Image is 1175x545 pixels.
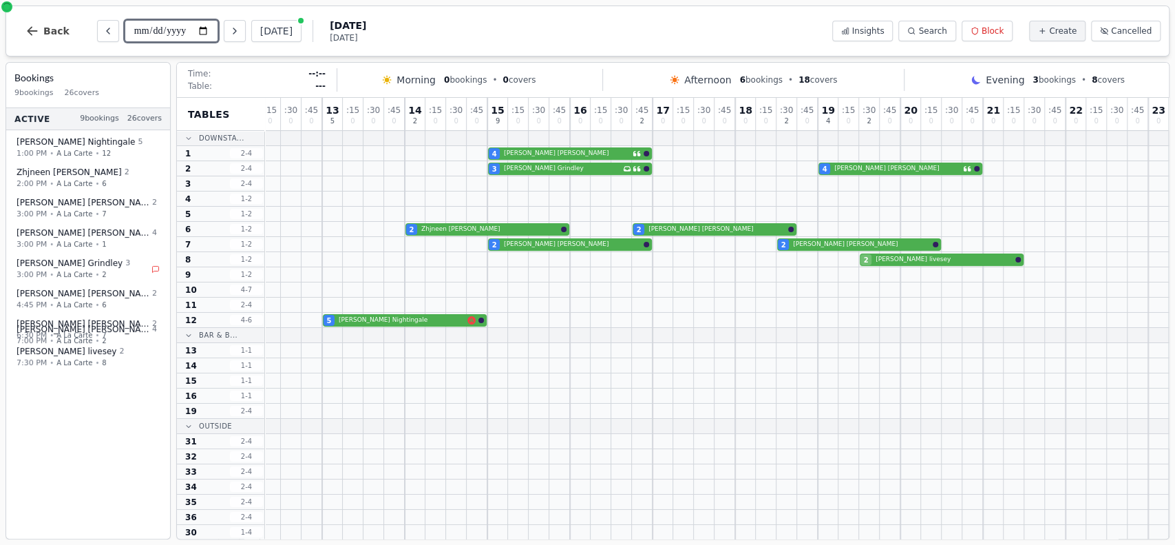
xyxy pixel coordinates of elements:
[185,239,191,250] span: 7
[681,118,685,125] span: 0
[308,68,326,79] span: --:--
[929,118,933,125] span: 0
[470,106,483,114] span: : 45
[230,406,263,416] span: 2 - 4
[492,149,497,159] span: 4
[532,106,545,114] span: : 30
[433,118,437,125] span: 0
[986,73,1024,87] span: Evening
[371,118,375,125] span: 0
[185,315,197,326] span: 12
[864,255,869,265] span: 2
[185,163,191,174] span: 2
[268,118,272,125] span: 0
[230,391,263,401] span: 1 - 1
[102,178,106,189] span: 6
[50,239,54,249] span: •
[17,258,123,269] span: [PERSON_NAME] Grindley
[798,74,837,85] span: covers
[1028,106,1041,114] span: : 30
[986,105,999,115] span: 21
[224,20,246,42] button: Next day
[17,288,149,299] span: [PERSON_NAME] [PERSON_NAME]
[492,74,497,85] span: •
[185,360,197,371] span: 14
[97,20,119,42] button: Previous day
[633,150,641,158] svg: Customer message
[230,512,263,522] span: 2 - 4
[138,136,142,148] span: 5
[230,209,263,219] span: 1 - 2
[125,167,129,178] span: 2
[230,224,263,234] span: 1 - 2
[199,133,244,143] span: Downsta...
[251,20,301,42] button: [DATE]
[230,360,263,371] span: 1 - 1
[553,106,566,114] span: : 45
[65,88,99,99] span: 26 covers
[17,136,135,147] span: [PERSON_NAME] Nightingale
[17,269,47,280] span: 3:00 PM
[17,208,47,220] span: 3:00 PM
[718,106,731,114] span: : 45
[826,118,830,125] span: 4
[9,192,167,225] button: [PERSON_NAME] [PERSON_NAME]23:00 PM•A La Carte•7
[188,68,211,79] span: Time:
[185,527,197,538] span: 30
[284,106,297,114] span: : 30
[305,106,318,114] span: : 45
[982,25,1004,37] span: Block
[867,118,871,125] span: 2
[619,118,623,125] span: 0
[56,148,92,158] span: A La Carte
[9,132,167,164] button: [PERSON_NAME] Nightingale51:00 PM•A La Carte•12
[17,238,47,250] span: 3:00 PM
[852,25,885,37] span: Insights
[185,285,197,296] span: 10
[1048,106,1061,114] span: : 45
[410,225,414,235] span: 2
[185,482,197,493] span: 34
[413,118,417,125] span: 2
[1094,118,1098,125] span: 0
[991,118,995,125] span: 0
[102,148,111,158] span: 12
[199,421,232,431] span: Outside
[648,225,785,234] span: [PERSON_NAME] [PERSON_NAME]
[9,319,167,351] button: [PERSON_NAME] [PERSON_NAME]47:00 PM•A La Carte•2
[185,254,191,265] span: 8
[95,239,99,249] span: •
[492,240,497,250] span: 2
[230,451,263,462] span: 2 - 4
[185,209,191,220] span: 5
[185,451,197,462] span: 32
[102,358,106,368] span: 8
[56,358,92,368] span: A La Carte
[1011,118,1015,125] span: 0
[467,316,476,325] svg: Allergens: Milk
[326,105,339,115] span: 13
[924,106,938,114] span: : 15
[701,118,706,125] span: 0
[56,336,92,346] span: A La Carte
[80,113,119,125] span: 9 bookings
[887,118,891,125] span: 0
[832,21,893,41] button: Insights
[125,258,130,269] span: 3
[188,81,212,92] span: Table:
[185,148,191,159] span: 1
[805,118,809,125] span: 0
[230,436,263,446] span: 2 - 4
[230,300,263,310] span: 2 - 4
[95,300,99,310] span: •
[1131,106,1144,114] span: : 45
[739,74,782,85] span: bookings
[56,300,92,310] span: A La Carte
[95,358,99,368] span: •
[454,118,458,125] span: 0
[185,300,197,311] span: 11
[1156,118,1161,125] span: 0
[904,105,917,115] span: 20
[798,75,810,85] span: 18
[1111,25,1152,37] span: Cancelled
